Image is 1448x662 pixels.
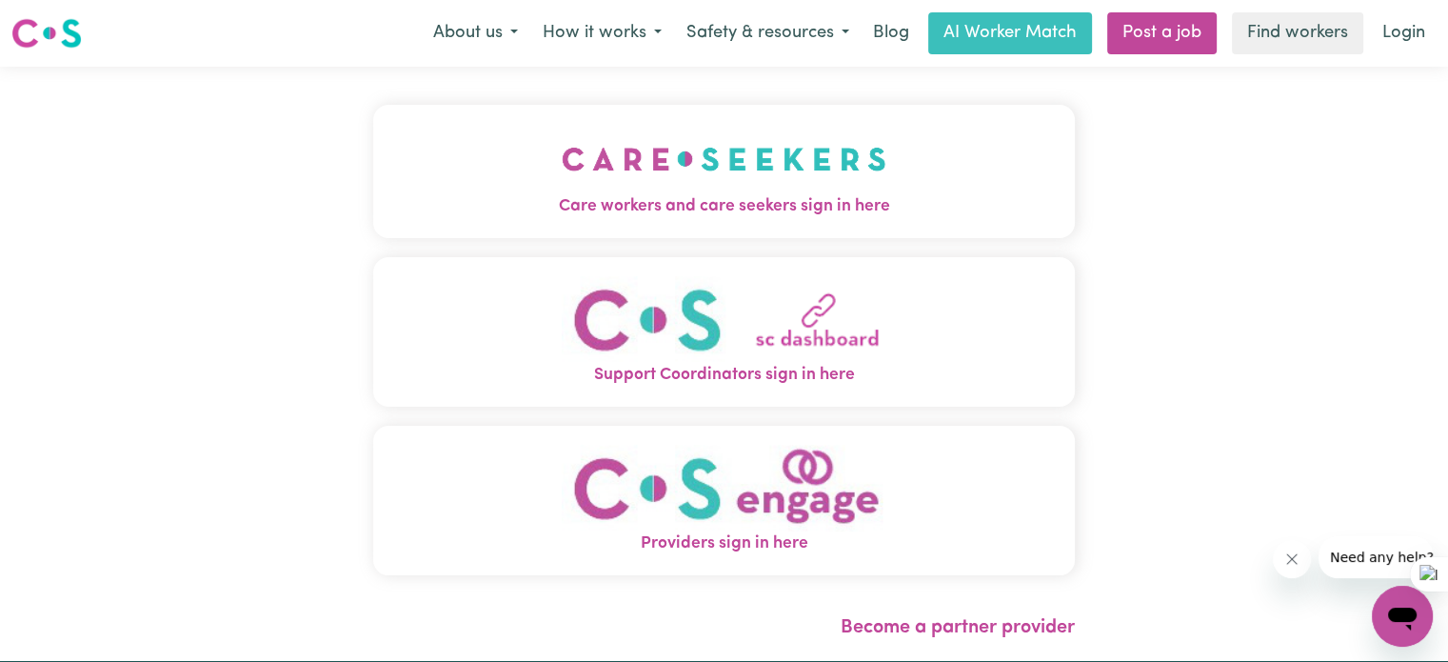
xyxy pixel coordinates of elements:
[1319,536,1433,578] iframe: Message from company
[530,13,674,53] button: How it works
[928,12,1092,54] a: AI Worker Match
[1232,12,1363,54] a: Find workers
[862,12,921,54] a: Blog
[1107,12,1217,54] a: Post a job
[373,257,1075,407] button: Support Coordinators sign in here
[421,13,530,53] button: About us
[1372,586,1433,647] iframe: Button to launch messaging window
[373,426,1075,575] button: Providers sign in here
[373,363,1075,388] span: Support Coordinators sign in here
[373,194,1075,219] span: Care workers and care seekers sign in here
[11,13,115,29] span: Need any help?
[1273,540,1311,578] iframe: Close message
[674,13,862,53] button: Safety & resources
[373,105,1075,238] button: Care workers and care seekers sign in here
[373,532,1075,556] span: Providers sign in here
[1371,12,1437,54] a: Login
[11,11,82,55] a: Careseekers logo
[11,16,82,50] img: Careseekers logo
[841,618,1075,637] a: Become a partner provider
